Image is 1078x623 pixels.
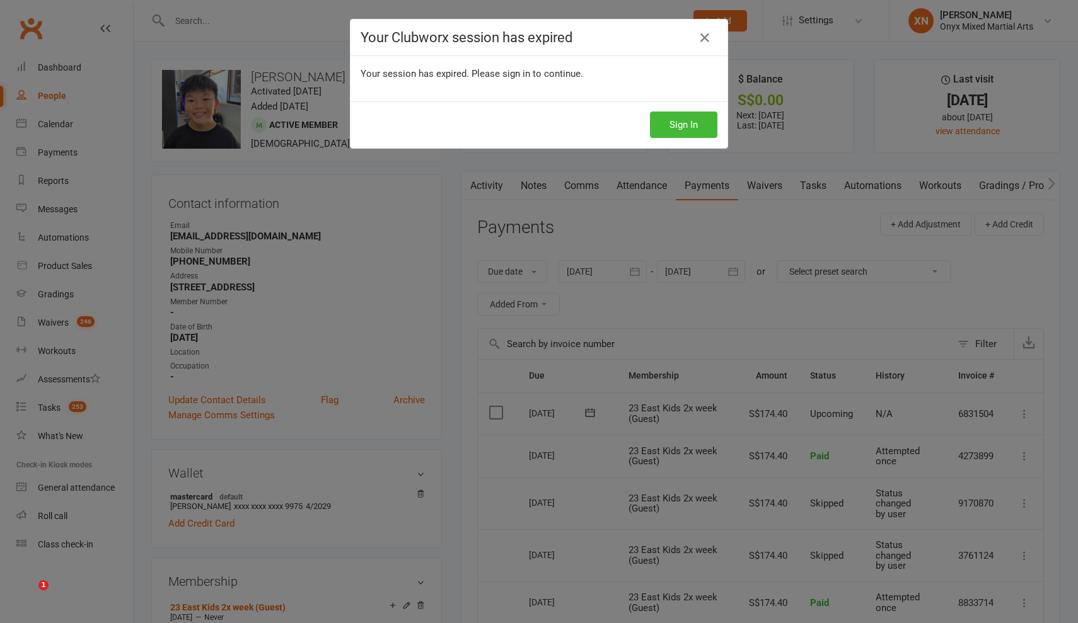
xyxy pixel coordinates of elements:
[13,580,43,610] iframe: Intercom live chat
[361,30,717,45] h4: Your Clubworx session has expired
[695,28,715,48] a: Close
[38,580,49,590] span: 1
[361,68,583,79] span: Your session has expired. Please sign in to continue.
[650,111,717,138] button: Sign In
